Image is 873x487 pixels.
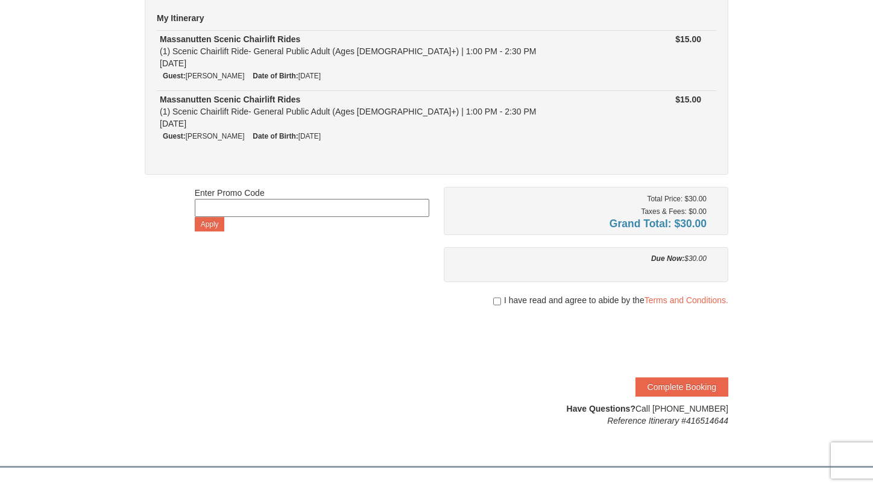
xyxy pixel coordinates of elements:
div: (1) Scenic Chairlift Ride- General Public Adult (Ages [DEMOGRAPHIC_DATA]+) | 1:00 PM - 2:30 PM [D... [160,93,607,130]
button: Complete Booking [635,377,728,397]
div: Enter Promo Code [195,187,429,231]
strong: $15.00 [675,95,701,104]
h4: Grand Total: $30.00 [453,218,707,230]
small: Taxes & Fees: $0.00 [641,207,707,216]
strong: Guest: [163,132,186,140]
a: Terms and Conditions. [645,295,728,305]
button: Apply [195,217,225,231]
div: (1) Scenic Chairlift Ride- General Public Adult (Ages [DEMOGRAPHIC_DATA]+) | 1:00 PM - 2:30 PM [D... [160,33,607,69]
small: [DATE] [253,72,321,80]
strong: $15.00 [675,34,701,44]
strong: Date of Birth: [253,72,298,80]
strong: Guest: [163,72,186,80]
strong: Have Questions? [567,404,635,413]
h5: My Itinerary [157,12,716,24]
small: [PERSON_NAME] [163,72,244,80]
div: Call [PHONE_NUMBER] [444,403,728,427]
strong: Massanutten Scenic Chairlift Rides [160,34,300,44]
small: [DATE] [253,132,321,140]
small: Total Price: $30.00 [647,195,707,203]
em: Reference Itinerary #416514644 [607,416,728,426]
span: I have read and agree to abide by the [504,294,728,306]
strong: Massanutten Scenic Chairlift Rides [160,95,300,104]
small: [PERSON_NAME] [163,132,244,140]
strong: Date of Birth: [253,132,298,140]
iframe: reCAPTCHA [545,318,728,365]
strong: Due Now: [651,254,684,263]
div: $30.00 [453,253,707,265]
